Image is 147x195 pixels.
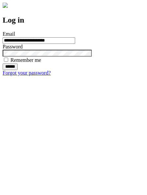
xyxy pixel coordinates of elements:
[3,31,15,37] label: Email
[10,57,41,63] label: Remember me
[3,70,51,76] a: Forgot your password?
[3,44,23,49] label: Password
[3,16,144,25] h2: Log in
[3,3,8,8] img: logo-4e3dc11c47720685a147b03b5a06dd966a58ff35d612b21f08c02c0306f2b779.png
